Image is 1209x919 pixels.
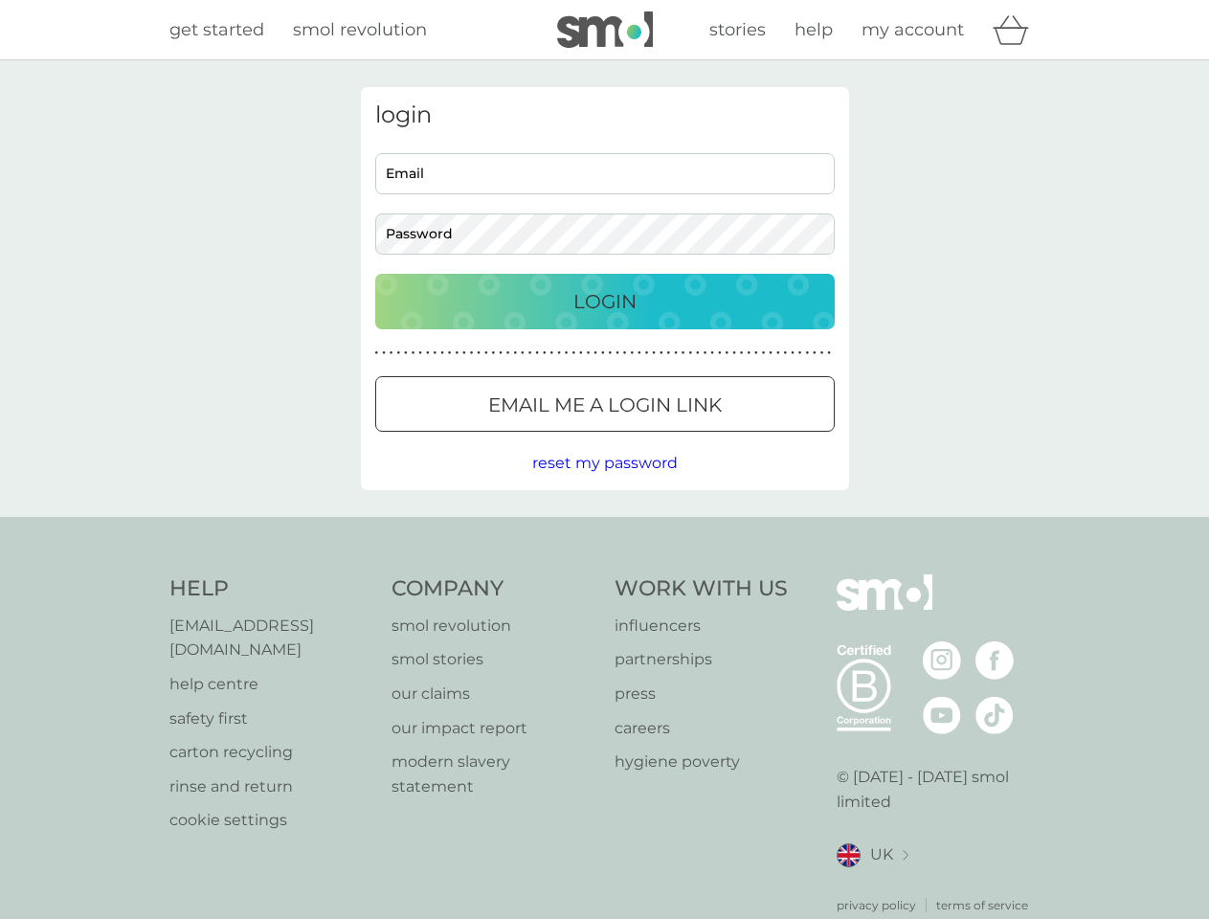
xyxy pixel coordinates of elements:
[709,19,766,40] span: stories
[630,348,634,358] p: ●
[601,348,605,358] p: ●
[392,614,595,639] a: smol revolution
[418,348,422,358] p: ●
[571,348,575,358] p: ●
[623,348,627,358] p: ●
[837,896,916,914] a: privacy policy
[696,348,700,358] p: ●
[615,574,788,604] h4: Work With Us
[392,574,595,604] h4: Company
[293,16,427,44] a: smol revolution
[521,348,525,358] p: ●
[862,19,964,40] span: my account
[488,390,722,420] p: Email me a login link
[769,348,772,358] p: ●
[975,641,1014,680] img: visit the smol Facebook page
[532,451,678,476] button: reset my password
[638,348,641,358] p: ●
[169,19,264,40] span: get started
[506,348,510,358] p: ●
[805,348,809,358] p: ●
[434,348,437,358] p: ●
[837,765,1041,814] p: © [DATE] - [DATE] smol limited
[455,348,459,358] p: ●
[293,19,427,40] span: smol revolution
[609,348,613,358] p: ●
[412,348,415,358] p: ●
[615,716,788,741] a: careers
[532,454,678,472] span: reset my password
[390,348,393,358] p: ●
[375,376,835,432] button: Email me a login link
[682,348,685,358] p: ●
[862,16,964,44] a: my account
[404,348,408,358] p: ●
[615,750,788,774] p: hygiene poverty
[593,348,597,358] p: ●
[710,348,714,358] p: ●
[392,682,595,706] p: our claims
[645,348,649,358] p: ●
[382,348,386,358] p: ●
[169,740,373,765] a: carton recycling
[587,348,591,358] p: ●
[903,850,908,861] img: select a new location
[579,348,583,358] p: ●
[674,348,678,358] p: ●
[169,774,373,799] p: rinse and return
[477,348,481,358] p: ●
[528,348,532,358] p: ●
[375,101,835,129] h3: login
[795,16,833,44] a: help
[747,348,750,358] p: ●
[615,647,788,672] a: partnerships
[975,696,1014,734] img: visit the smol Tiktok page
[169,808,373,833] a: cookie settings
[615,614,788,639] a: influencers
[820,348,824,358] p: ●
[169,16,264,44] a: get started
[798,348,802,358] p: ●
[535,348,539,358] p: ●
[492,348,496,358] p: ●
[169,574,373,604] h4: Help
[813,348,817,358] p: ●
[776,348,780,358] p: ●
[392,716,595,741] a: our impact report
[870,842,893,867] span: UK
[426,348,430,358] p: ●
[936,896,1028,914] p: terms of service
[375,348,379,358] p: ●
[462,348,466,358] p: ●
[470,348,474,358] p: ●
[827,348,831,358] p: ●
[396,348,400,358] p: ●
[484,348,488,358] p: ●
[923,641,961,680] img: visit the smol Instagram page
[660,348,663,358] p: ●
[740,348,744,358] p: ●
[791,348,795,358] p: ●
[837,843,861,867] img: UK flag
[709,16,766,44] a: stories
[573,286,637,317] p: Login
[440,348,444,358] p: ●
[169,614,373,662] a: [EMAIL_ADDRESS][DOMAIN_NAME]
[732,348,736,358] p: ●
[169,672,373,697] a: help centre
[392,750,595,798] p: modern slavery statement
[499,348,503,358] p: ●
[169,706,373,731] a: safety first
[726,348,729,358] p: ●
[550,348,554,358] p: ●
[565,348,569,358] p: ●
